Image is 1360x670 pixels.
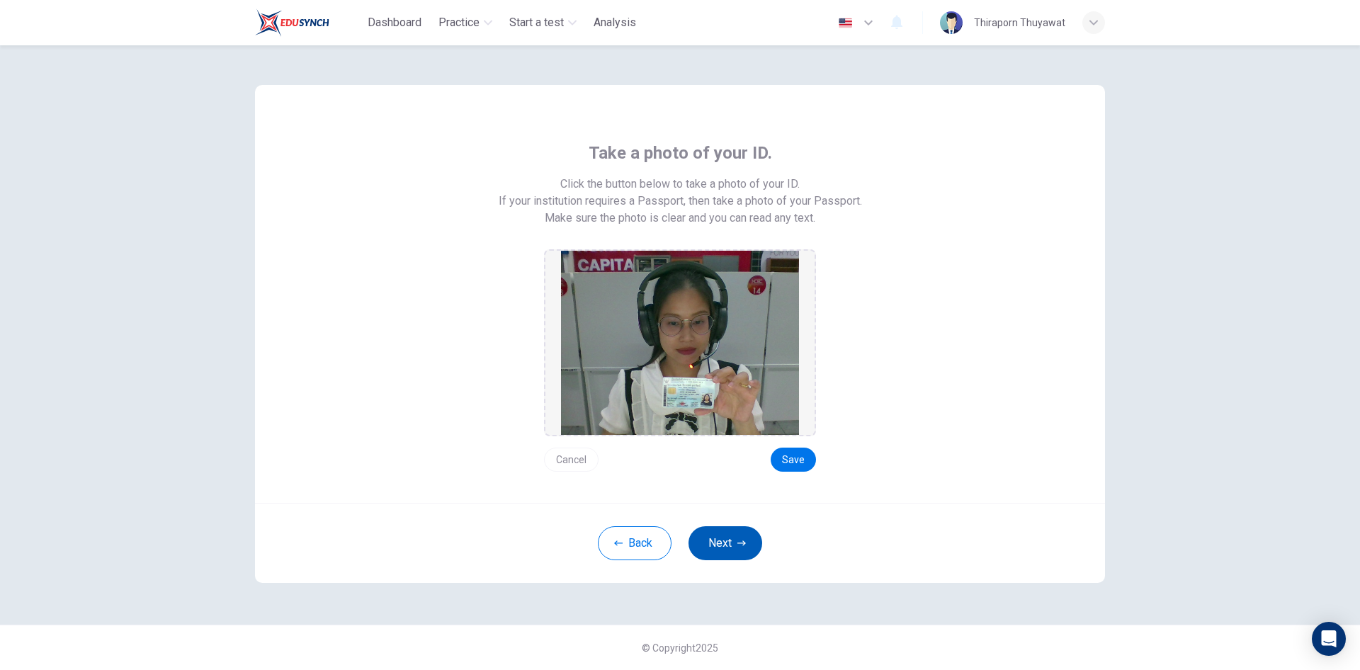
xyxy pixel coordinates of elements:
[362,10,427,35] button: Dashboard
[509,14,564,31] span: Start a test
[771,448,816,472] button: Save
[438,14,480,31] span: Practice
[940,11,963,34] img: Profile picture
[255,8,362,37] a: Train Test logo
[368,14,421,31] span: Dashboard
[688,526,762,560] button: Next
[594,14,636,31] span: Analysis
[504,10,582,35] button: Start a test
[1312,622,1346,656] div: Open Intercom Messenger
[642,642,718,654] span: © Copyright 2025
[433,10,498,35] button: Practice
[598,526,671,560] button: Back
[545,210,815,227] span: Make sure the photo is clear and you can read any text.
[589,142,772,164] span: Take a photo of your ID.
[588,10,642,35] button: Analysis
[561,251,799,435] img: preview screemshot
[255,8,329,37] img: Train Test logo
[499,176,862,210] span: Click the button below to take a photo of your ID. If your institution requires a Passport, then ...
[544,448,599,472] button: Cancel
[974,14,1065,31] div: Thiraporn Thuyawat
[837,18,854,28] img: en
